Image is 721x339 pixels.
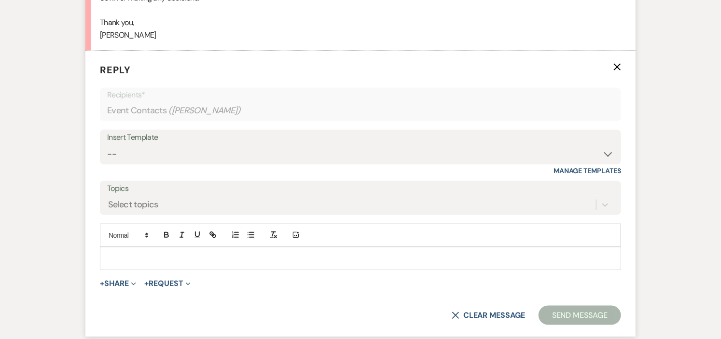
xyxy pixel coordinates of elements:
[145,280,149,287] span: +
[100,280,104,287] span: +
[100,64,131,76] span: Reply
[108,198,158,211] div: Select topics
[145,280,191,287] button: Request
[539,306,621,325] button: Send Message
[107,131,614,145] div: Insert Template
[107,101,614,120] div: Event Contacts
[107,89,614,101] p: Recipients*
[168,104,241,117] span: ( [PERSON_NAME] )
[107,182,614,196] label: Topics
[554,166,621,175] a: Manage Templates
[452,312,525,319] button: Clear message
[100,280,136,287] button: Share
